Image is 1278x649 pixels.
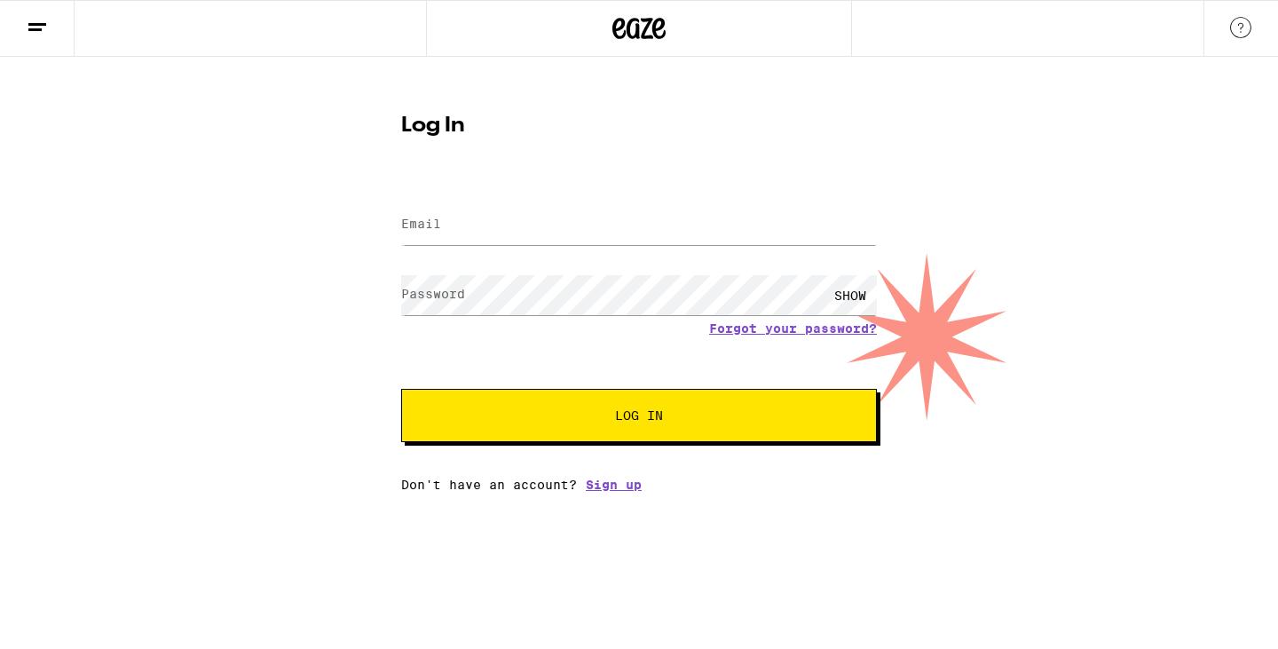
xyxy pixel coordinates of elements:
input: Email [401,205,877,245]
span: Log In [615,409,663,422]
a: Forgot your password? [709,321,877,336]
div: Don't have an account? [401,478,877,492]
button: Log In [401,389,877,442]
a: Sign up [586,478,642,492]
h1: Log In [401,115,877,137]
label: Email [401,217,441,231]
div: SHOW [824,275,877,315]
label: Password [401,287,465,301]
